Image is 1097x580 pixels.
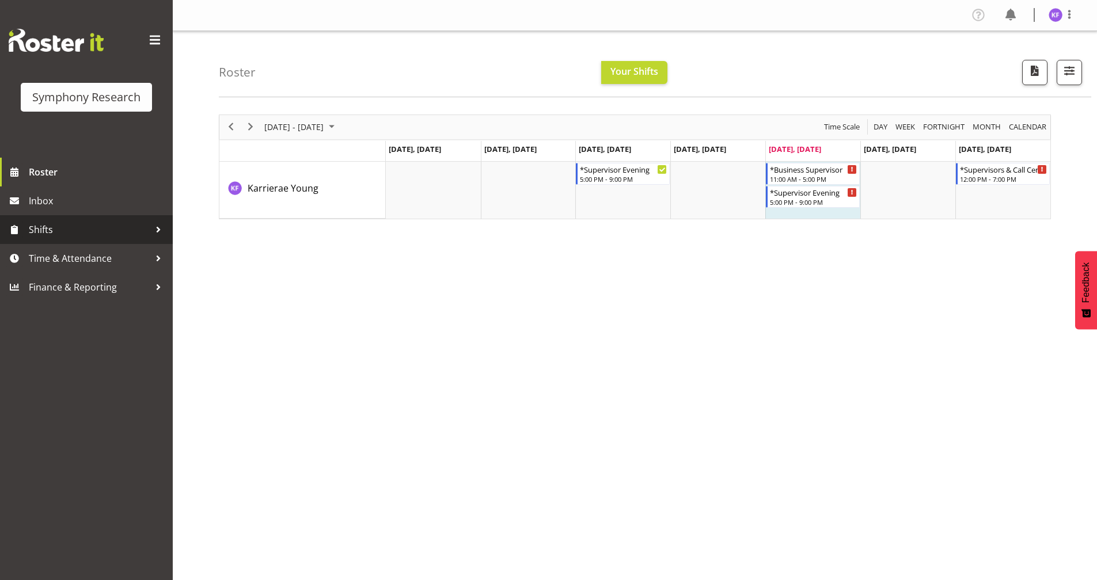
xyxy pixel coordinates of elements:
span: Time Scale [823,120,861,134]
span: Karrierae Young [248,182,318,194]
div: Karrierae Young"s event - *Supervisor Evening Begin From Friday, August 22, 2025 at 5:00:00 PM GM... [766,186,860,208]
div: *Supervisor Evening [770,186,857,198]
button: Previous [223,120,239,134]
span: Finance & Reporting [29,278,150,296]
a: Karrierae Young [248,181,318,195]
div: Karrierae Young"s event - *Supervisor Evening Begin From Wednesday, August 20, 2025 at 5:00:00 PM... [576,163,670,185]
button: Month [1007,120,1049,134]
div: 11:00 AM - 5:00 PM [770,174,857,184]
div: next period [241,115,260,139]
button: Next [243,120,259,134]
div: 5:00 PM - 9:00 PM [770,197,857,207]
span: [DATE], [DATE] [769,144,821,154]
span: Feedback [1081,262,1091,303]
div: 12:00 PM - 7:00 PM [960,174,1047,184]
button: Timeline Month [971,120,1003,134]
button: Timeline Week [894,120,917,134]
span: Week [894,120,916,134]
span: Shifts [29,221,150,238]
span: calendar [1008,120,1047,134]
span: [DATE], [DATE] [484,144,537,154]
button: Feedback - Show survey [1075,251,1097,329]
button: Download a PDF of the roster according to the set date range. [1022,60,1047,85]
span: Day [872,120,889,134]
div: Karrierae Young"s event - *Supervisors & Call Centre Weekend Begin From Sunday, August 24, 2025 a... [956,163,1050,185]
span: Inbox [29,192,167,209]
span: Your Shifts [610,65,658,78]
div: previous period [221,115,241,139]
td: Karrierae Young resource [219,162,386,219]
div: *Supervisor Evening [580,163,667,175]
div: Timeline Week of August 22, 2025 [219,115,1051,219]
span: Fortnight [922,120,966,134]
button: Timeline Day [872,120,890,134]
h4: Roster [219,66,256,79]
span: Roster [29,163,167,181]
button: Fortnight [921,120,967,134]
div: August 18 - 24, 2025 [260,115,341,139]
span: [DATE], [DATE] [959,144,1011,154]
div: 5:00 PM - 9:00 PM [580,174,667,184]
span: [DATE], [DATE] [579,144,631,154]
div: *Business Supervisor [770,163,857,175]
button: Filter Shifts [1057,60,1082,85]
button: Your Shifts [601,61,667,84]
div: *Supervisors & Call Centre Weekend [960,163,1047,175]
button: Time Scale [822,120,862,134]
span: Time & Attendance [29,250,150,267]
table: Timeline Week of August 22, 2025 [386,162,1050,219]
button: August 2025 [263,120,340,134]
span: [DATE], [DATE] [389,144,441,154]
div: Karrierae Young"s event - *Business Supervisor Begin From Friday, August 22, 2025 at 11:00:00 AM ... [766,163,860,185]
span: [DATE], [DATE] [674,144,726,154]
span: Month [971,120,1002,134]
img: Rosterit website logo [9,29,104,52]
span: [DATE] - [DATE] [263,120,325,134]
span: [DATE], [DATE] [864,144,916,154]
div: Symphony Research [32,89,141,106]
img: karrierae-frydenlund1891.jpg [1049,8,1062,22]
